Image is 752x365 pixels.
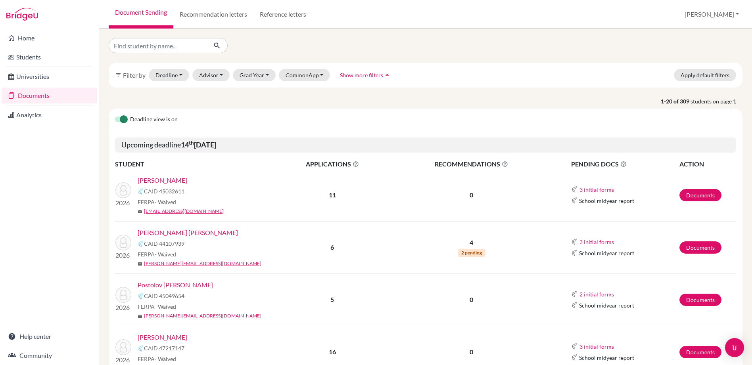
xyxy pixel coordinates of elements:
sup: th [189,140,194,146]
button: CommonApp [279,69,330,81]
span: School midyear report [579,354,634,362]
img: Common App logo [571,354,577,361]
p: 2026 [115,250,131,260]
button: 3 initial forms [579,185,614,194]
span: mail [138,262,142,266]
span: School midyear report [579,301,634,310]
b: 16 [329,348,336,355]
div: Open Intercom Messenger [725,338,744,357]
img: Common App logo [571,302,577,308]
img: Common App logo [571,197,577,204]
img: Curry, Owen [115,182,131,198]
span: FERPA [138,302,176,311]
a: [EMAIL_ADDRESS][DOMAIN_NAME] [144,208,224,215]
a: Community [2,348,97,363]
span: CAID 44107939 [144,239,184,248]
a: Documents [2,88,97,103]
img: Bridge-U [6,8,38,21]
span: mail [138,314,142,319]
span: - Waived [155,355,176,362]
p: 2026 [115,198,131,208]
i: filter_list [115,72,121,78]
span: School midyear report [579,197,634,205]
img: Common App logo [138,293,144,299]
b: 14 [DATE] [181,140,216,149]
button: Show more filtersarrow_drop_up [333,69,398,81]
b: 6 [330,243,334,251]
a: Documents [679,241,721,254]
img: Common App logo [571,186,577,193]
span: mail [138,209,142,214]
a: Documents [679,294,721,306]
strong: 1-20 of 309 [661,97,691,105]
p: 2026 [115,303,131,312]
img: Pérez Manco, Dimitri [115,235,131,250]
span: - Waived [155,199,176,205]
a: Universities [2,69,97,84]
span: 2 pending [458,249,485,257]
button: 3 initial forms [579,342,614,351]
span: Deadline view is on [130,115,178,124]
img: Common App logo [571,291,577,297]
span: CAID 47217147 [144,344,184,352]
p: 2026 [115,355,131,365]
p: 0 [391,347,552,357]
button: 2 initial forms [579,290,614,299]
span: - Waived [155,251,176,258]
button: Apply default filters [674,69,736,81]
span: FERPA [138,250,176,258]
span: RECOMMENDATIONS [391,159,552,169]
button: 3 initial forms [579,237,614,247]
a: Students [2,49,97,65]
p: 0 [391,190,552,200]
i: arrow_drop_up [383,71,391,79]
a: Help center [2,329,97,344]
a: [PERSON_NAME] [PERSON_NAME] [138,228,238,237]
p: 0 [391,295,552,304]
a: [PERSON_NAME][EMAIL_ADDRESS][DOMAIN_NAME] [144,312,261,319]
button: Grad Year [233,69,276,81]
span: FERPA [138,198,176,206]
b: 5 [330,296,334,303]
span: Filter by [123,71,146,79]
img: Common App logo [138,241,144,247]
span: CAID 45032611 [144,187,184,195]
button: Deadline [149,69,189,81]
span: APPLICATIONS [274,159,391,169]
a: Postolov [PERSON_NAME] [138,280,213,290]
a: Documents [679,189,721,201]
a: Analytics [2,107,97,123]
b: 11 [329,191,336,199]
span: PENDING DOCS [571,159,679,169]
a: [PERSON_NAME] [138,333,187,342]
h5: Upcoming deadline [115,138,736,153]
span: CAID 45049654 [144,292,184,300]
button: Advisor [192,69,230,81]
img: Postolov Gil, Felipe [115,287,131,303]
span: students on page 1 [691,97,742,105]
img: Spier, Benjamín [115,339,131,355]
span: School midyear report [579,249,634,257]
th: ACTION [679,159,736,169]
img: Common App logo [571,343,577,350]
a: Documents [679,346,721,358]
span: - Waived [155,303,176,310]
span: Show more filters [340,72,383,78]
p: 4 [391,238,552,247]
input: Find student by name... [109,38,207,53]
img: Common App logo [138,345,144,352]
button: [PERSON_NAME] [681,7,742,22]
span: FERPA [138,355,176,363]
a: Home [2,30,97,46]
img: Common App logo [571,250,577,256]
a: [PERSON_NAME] [138,176,187,185]
img: Common App logo [571,239,577,245]
img: Common App logo [138,188,144,195]
a: [PERSON_NAME][EMAIL_ADDRESS][DOMAIN_NAME] [144,260,261,267]
th: STUDENT [115,159,274,169]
